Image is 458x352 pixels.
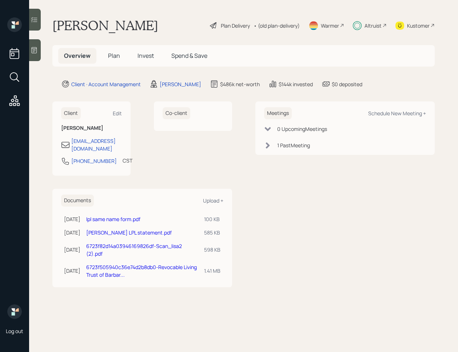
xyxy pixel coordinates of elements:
div: [PERSON_NAME] [160,80,201,88]
div: [PHONE_NUMBER] [71,157,117,165]
div: Schedule New Meeting + [368,110,426,117]
div: Edit [113,110,122,117]
a: 6723f82d14a03946169826df-Scan_lisa2 (2).pdf [86,243,182,257]
span: Spend & Save [171,52,207,60]
div: Kustomer [407,22,430,29]
div: [DATE] [64,229,80,236]
h6: Co-client [163,107,190,119]
div: $0 deposited [332,80,362,88]
div: [EMAIL_ADDRESS][DOMAIN_NAME] [71,137,122,152]
div: Log out [6,328,23,335]
div: 0 Upcoming Meeting s [277,125,327,133]
div: Client · Account Management [71,80,141,88]
div: CST [123,157,132,164]
h6: Documents [61,195,94,207]
img: retirable_logo.png [7,304,22,319]
span: Invest [138,52,154,60]
div: Warmer [321,22,339,29]
div: [DATE] [64,246,80,253]
div: • (old plan-delivery) [254,22,300,29]
div: 598 KB [204,246,220,253]
div: [DATE] [64,215,80,223]
span: Overview [64,52,91,60]
h6: Meetings [264,107,292,119]
h1: [PERSON_NAME] [52,17,158,33]
div: 100 KB [204,215,220,223]
a: lpl same name form.pdf [86,216,140,223]
h6: Client [61,107,81,119]
div: 585 KB [204,229,220,236]
span: Plan [108,52,120,60]
div: $144k invested [279,80,313,88]
div: Plan Delivery [221,22,250,29]
div: [DATE] [64,267,80,275]
div: 1 Past Meeting [277,141,310,149]
div: Altruist [365,22,382,29]
div: $486k net-worth [220,80,260,88]
a: 6723f505940c36e74d2b8db0-Revocable Living Trust of Barbar... [86,264,197,278]
h6: [PERSON_NAME] [61,125,122,131]
a: [PERSON_NAME] LPL statement.pdf [86,229,172,236]
div: 1.41 MB [204,267,220,275]
div: Upload + [203,197,223,204]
